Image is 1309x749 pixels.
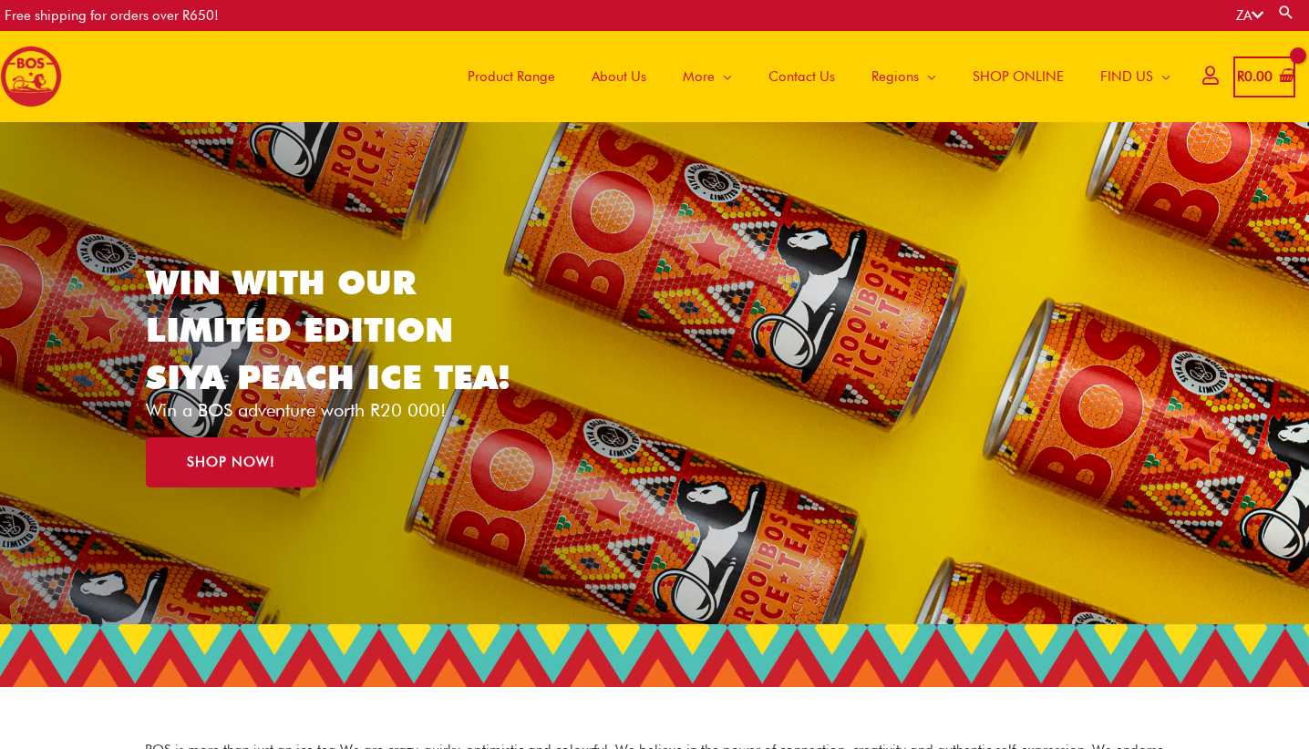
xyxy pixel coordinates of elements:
span: More [683,49,715,104]
span: FIND US [1100,49,1153,104]
a: Product Range [449,31,573,122]
bdi: 0.00 [1237,68,1273,85]
nav: Site Navigation [436,31,1189,122]
a: WIN WITH OUR LIMITED EDITION SIYA PEACH ICE TEA! [146,262,510,397]
span: Regions [871,49,919,104]
span: SHOP ONLINE [973,49,1064,104]
span: R [1237,68,1244,85]
a: Contact Us [750,31,853,122]
span: About Us [592,49,646,104]
a: SHOP NOW! [146,437,316,487]
span: Contact Us [768,49,835,104]
a: SHOP ONLINE [954,31,1082,122]
a: ZA [1236,7,1263,24]
p: Win a BOS adventure worth R20 000! [146,401,539,419]
a: Search button [1277,4,1295,21]
a: Regions [853,31,954,122]
a: View Shopping Cart, empty [1233,56,1295,97]
a: About Us [573,31,665,122]
a: More [665,31,750,122]
span: SHOP NOW! [187,456,275,469]
span: Product Range [468,49,555,104]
